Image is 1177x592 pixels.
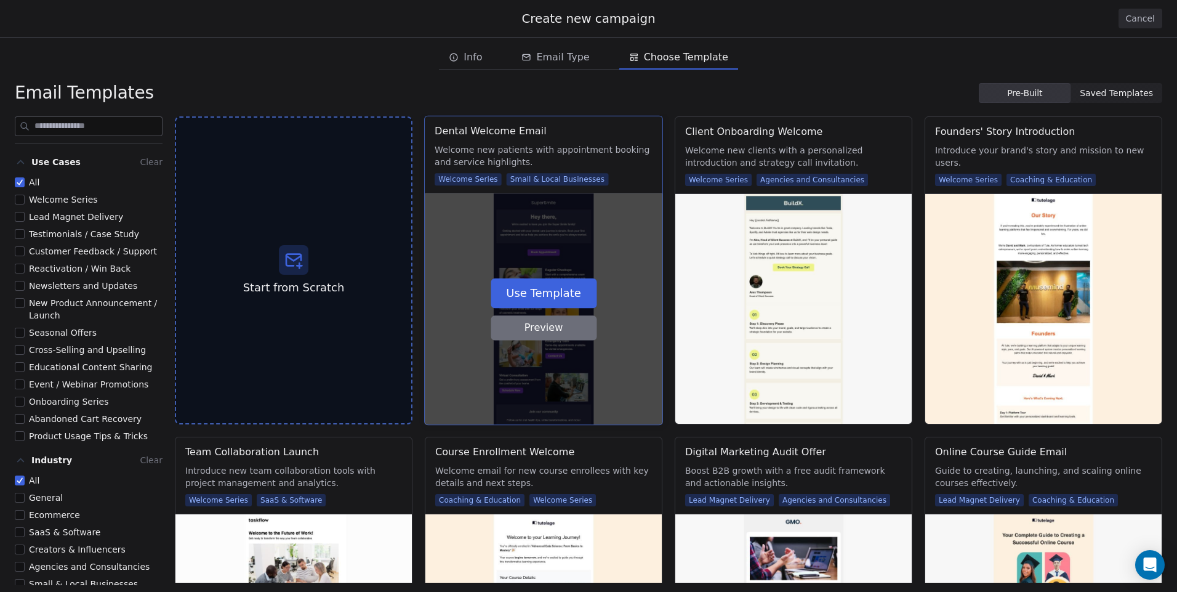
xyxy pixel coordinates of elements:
button: Agencies and Consultancies [15,561,25,573]
span: Email Type [536,50,589,65]
span: Email Templates [15,82,154,104]
div: Online Course Guide Email [935,445,1067,460]
span: Guide to creating, launching, and scaling online courses effectively. [935,464,1152,489]
span: Cross-Selling and Upselling [29,345,146,355]
span: Introduce your brand's story and mission to new users. [935,144,1152,169]
button: SaaS & Software [15,526,25,538]
button: Reactivation / Win Back [15,262,25,275]
span: Welcome Series [185,494,252,506]
span: New Product Announcement / Launch [29,298,157,320]
span: Newsletters and Updates [29,281,137,291]
span: Agencies and Consultancies [757,174,868,186]
span: Welcome Series [935,174,1002,186]
span: Clear [140,455,163,465]
button: Welcome Series [15,193,25,206]
button: Newsletters and Updates [15,280,25,292]
button: Lead Magnet Delivery [15,211,25,223]
span: Start from Scratch [243,280,345,296]
span: General [29,493,63,503]
span: Product Usage Tips & Tricks [29,431,148,441]
span: Welcome new clients with a personalized introduction and strategy call invitation. [685,144,902,169]
span: Ecommerce [29,510,80,520]
span: Lead Magnet Delivery [935,494,1024,506]
span: Welcome Series [29,195,98,205]
div: Client Onboarding Welcome [685,124,822,139]
span: Welcome Series [529,494,596,506]
button: New Product Announcement / Launch [15,297,25,309]
button: Ecommerce [15,509,25,521]
span: Creators & Influencers [29,545,126,554]
button: Testimonials / Case Study [15,228,25,240]
span: Reactivation / Win Back [29,264,131,274]
span: Event / Webinar Promotions [29,379,148,389]
span: Info [464,50,482,65]
button: Use Template [491,278,597,308]
button: Cancel [1119,9,1162,28]
span: Coaching & Education [1006,174,1096,186]
button: Abandoned Cart Recovery [15,413,25,425]
span: Boost B2B growth with a free audit framework and actionable insights. [685,464,902,489]
button: Use CasesClear [15,152,163,176]
span: Agencies and Consultancies [29,562,150,572]
span: Use Cases [31,156,81,168]
button: Product Usage Tips & Tricks [15,430,25,442]
span: SaaS & Software [29,527,100,537]
div: email creation steps [439,45,738,70]
span: Seasonal Offers [29,328,97,338]
button: Small & Local Businesses [15,578,25,590]
div: Founders' Story Introduction [935,124,1075,139]
div: Dental Welcome Email [435,124,546,139]
span: All [29,177,39,187]
span: Welcome Series [435,173,502,185]
span: Abandoned Cart Recovery [29,414,142,424]
button: Cross-Selling and Upselling [15,344,25,356]
span: Welcome email for new course enrollees with key details and next steps. [435,464,652,489]
div: Use CasesClear [15,176,163,442]
div: Open Intercom Messenger [1135,550,1165,580]
span: Coaching & Education [1029,494,1118,506]
button: General [15,492,25,504]
span: Educational Content Sharing [29,362,153,372]
span: Choose Template [644,50,728,65]
span: Welcome new patients with appointment booking and service highlights. [435,144,653,168]
span: Clear [140,157,163,167]
span: Small & Local Businesses [29,579,138,589]
button: IndustryClear [15,450,163,474]
span: Onboarding Series [29,397,108,407]
button: Clear [140,453,163,468]
button: Preview [491,315,597,340]
span: Industry [31,454,72,466]
button: Creators & Influencers [15,543,25,556]
span: Welcome Series [685,174,752,186]
span: Agencies and Consultancies [779,494,890,506]
span: All [29,476,39,485]
button: Customer Feedback / Support [15,245,25,257]
div: Course Enrollment Welcome [435,445,574,460]
span: Saved Templates [1080,87,1153,100]
button: Onboarding Series [15,395,25,408]
span: Lead Magnet Delivery [685,494,774,506]
button: All [15,474,25,487]
button: Seasonal Offers [15,326,25,339]
button: All [15,176,25,189]
span: Introduce new team collaboration tools with project management and analytics. [185,464,402,489]
button: Educational Content Sharing [15,361,25,373]
span: Customer Feedback / Support [29,246,157,256]
button: Event / Webinar Promotions [15,378,25,391]
div: Digital Marketing Audit Offer [685,445,826,460]
span: Lead Magnet Delivery [29,212,123,222]
button: Clear [140,155,163,169]
div: Team Collaboration Launch [185,445,319,460]
span: SaaS & Software [257,494,326,506]
span: Testimonials / Case Study [29,229,139,239]
div: Create new campaign [15,10,1162,27]
span: Coaching & Education [435,494,524,506]
span: Small & Local Businesses [507,173,608,185]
